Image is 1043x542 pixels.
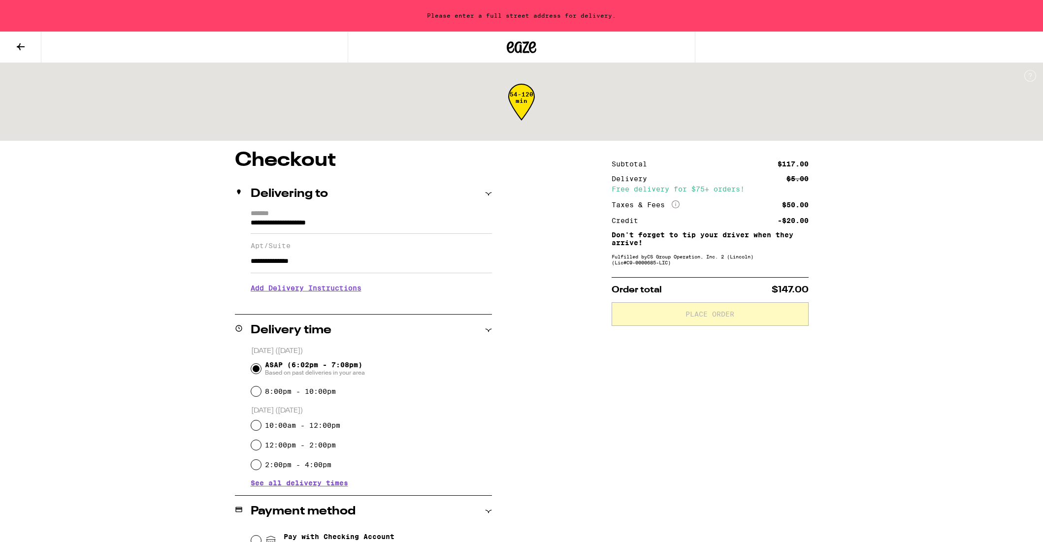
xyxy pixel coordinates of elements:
div: -$20.00 [778,217,809,224]
label: 10:00am - 12:00pm [265,421,340,429]
div: Free delivery for $75+ orders! [612,186,809,192]
p: [DATE] ([DATE]) [251,347,492,356]
div: Taxes & Fees [612,200,680,209]
div: 54-120 min [508,91,535,128]
span: Based on past deliveries in your area [265,369,365,377]
div: Subtotal [612,160,654,167]
p: Don't forget to tip your driver when they arrive! [612,231,809,247]
span: $147.00 [772,286,809,294]
div: $117.00 [778,160,809,167]
button: Place Order [612,302,809,326]
div: Credit [612,217,645,224]
h2: Payment method [251,506,356,517]
h2: Delivering to [251,188,328,200]
div: $5.00 [786,175,809,182]
label: 12:00pm - 2:00pm [265,441,336,449]
div: Fulfilled by CS Group Operation, Inc. 2 (Lincoln) (Lic# C9-0000685-LIC ) [612,254,809,265]
span: Place Order [685,311,734,318]
span: ASAP (6:02pm - 7:08pm) [265,361,365,377]
span: Order total [612,286,662,294]
h1: Checkout [235,151,492,170]
div: $50.00 [782,201,809,208]
div: Delivery [612,175,654,182]
h2: Delivery time [251,324,331,336]
p: We'll contact you at [PHONE_NUMBER] when we arrive [251,299,492,307]
p: [DATE] ([DATE]) [251,406,492,415]
button: See all delivery times [251,479,348,486]
h3: Add Delivery Instructions [251,277,492,299]
label: Apt/Suite [251,242,492,250]
label: 2:00pm - 4:00pm [265,461,331,469]
label: 8:00pm - 10:00pm [265,387,336,395]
